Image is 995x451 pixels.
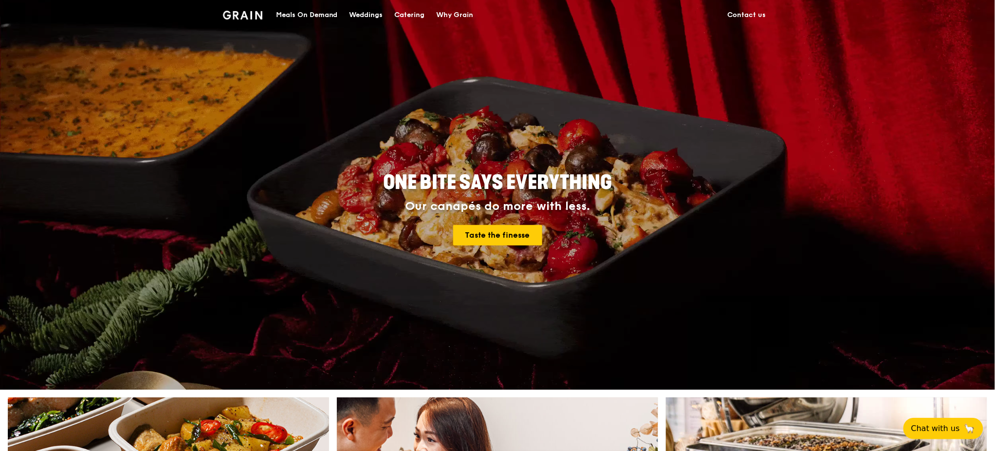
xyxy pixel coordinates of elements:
div: Meals On Demand [276,0,338,30]
a: Why Grain [431,0,479,30]
div: Our canapés do more with less. [322,200,673,213]
button: Chat with us🦙 [903,418,983,439]
img: Grain [223,11,262,19]
span: 🦙 [964,423,976,434]
span: ONE BITE SAYS EVERYTHING [383,171,612,194]
a: Weddings [344,0,389,30]
div: Weddings [350,0,383,30]
span: Chat with us [911,423,960,434]
div: Catering [395,0,425,30]
div: Why Grain [437,0,474,30]
a: Taste the finesse [453,225,542,245]
a: Catering [389,0,431,30]
a: Contact us [722,0,772,30]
